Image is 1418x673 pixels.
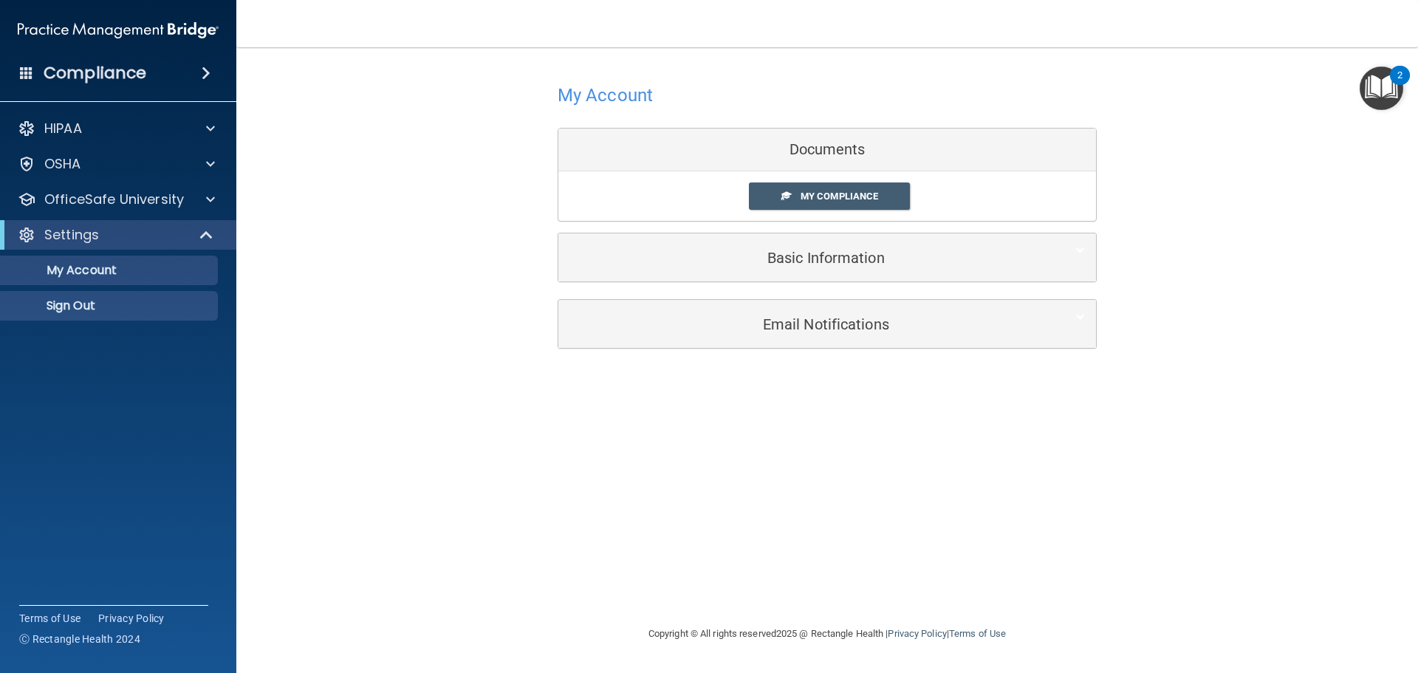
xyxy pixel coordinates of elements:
p: Sign Out [10,298,211,313]
p: Settings [44,226,99,244]
span: My Compliance [801,191,878,202]
div: 2 [1397,75,1402,95]
a: Terms of Use [949,628,1006,639]
div: Documents [558,129,1096,171]
span: Ⓒ Rectangle Health 2024 [19,632,140,646]
div: Copyright © All rights reserved 2025 @ Rectangle Health | | [558,610,1097,657]
p: HIPAA [44,120,82,137]
p: OSHA [44,155,81,173]
a: HIPAA [18,120,215,137]
a: Email Notifications [569,307,1085,341]
h5: Basic Information [569,250,1040,266]
a: Privacy Policy [98,611,165,626]
p: My Account [10,263,211,278]
img: PMB logo [18,16,219,45]
a: Privacy Policy [888,628,946,639]
a: Settings [18,226,214,244]
a: OSHA [18,155,215,173]
h5: Email Notifications [569,316,1040,332]
a: Terms of Use [19,611,81,626]
h4: My Account [558,86,653,105]
p: OfficeSafe University [44,191,184,208]
a: Basic Information [569,241,1085,274]
a: OfficeSafe University [18,191,215,208]
h4: Compliance [44,63,146,83]
button: Open Resource Center, 2 new notifications [1360,66,1403,110]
